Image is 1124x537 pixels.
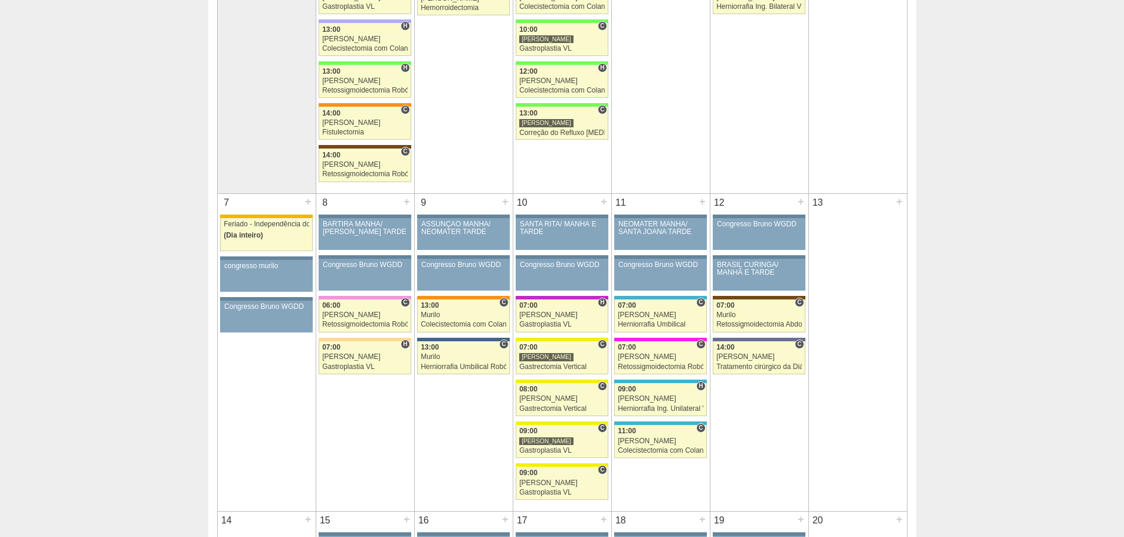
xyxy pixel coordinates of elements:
div: Congresso Bruno WGDD [618,261,703,269]
div: + [303,512,313,527]
div: 16 [415,512,433,529]
div: [PERSON_NAME] [618,311,703,319]
div: Key: Brasil [516,103,608,107]
span: 14:00 [322,109,340,117]
span: 07:00 [716,301,735,309]
a: Congresso Bruno WGDD [319,259,411,291]
a: congresso murilo [220,260,312,292]
div: Key: São Luiz - Jabaquara [417,338,509,341]
div: [PERSON_NAME] [519,437,574,446]
a: C 09:00 [PERSON_NAME] Gastroplastia VL [516,467,608,500]
div: [PERSON_NAME] [519,77,605,85]
span: 08:00 [519,385,538,393]
div: Herniorrafia Ing. Unilateral VL [618,405,703,413]
div: Feriado - Independência do [GEOGRAPHIC_DATA] [224,220,309,228]
span: Hospital [401,63,409,73]
div: Herniorrafia Umbilical Robótica [421,363,506,371]
div: Congresso Bruno WGDD [421,261,506,269]
div: Key: Maria Braido [516,296,608,299]
div: Key: Albert Einstein [319,296,411,299]
div: Key: Aviso [614,255,706,259]
div: 12 [710,194,729,212]
span: 09:00 [519,427,538,435]
a: Congresso Bruno WGDD [220,301,312,332]
a: BARTIRA MANHÃ/ [PERSON_NAME] TARDE [319,218,411,250]
span: 09:00 [618,385,636,393]
div: [PERSON_NAME] [322,353,408,361]
a: C 07:00 [PERSON_NAME] Herniorrafia Umbilical [614,299,706,332]
span: (Dia inteiro) [224,231,263,239]
div: Key: Christóvão da Gama [319,19,411,23]
div: Gastroplastia VL [519,321,605,328]
div: + [697,194,707,209]
div: Colecistectomia com Colangiografia VL [519,87,605,94]
div: ASSUNÇÃO MANHÃ/ NEOMATER TARDE [421,220,506,236]
div: 9 [415,194,433,212]
span: Consultório [598,340,607,349]
span: 14:00 [322,151,340,159]
div: [PERSON_NAME] [519,352,574,361]
div: Retossigmoidectomia Robótica [618,363,703,371]
div: Key: Vila Nova Star [713,338,805,341]
div: + [303,194,313,209]
div: [PERSON_NAME] [716,353,802,361]
div: [PERSON_NAME] [618,395,703,403]
div: + [500,194,510,209]
span: 13:00 [421,343,439,351]
div: 14 [218,512,236,529]
div: Key: Aviso [516,532,608,536]
div: Key: São Luiz - SCS [319,103,411,107]
span: Consultório [795,298,804,307]
div: Key: Brasil [319,61,411,65]
div: NEOMATER MANHÃ/ SANTA JOANA TARDE [618,220,703,236]
span: 07:00 [519,301,538,309]
span: 14:00 [716,343,735,351]
div: BARTIRA MANHÃ/ [PERSON_NAME] TARDE [323,220,407,236]
div: + [796,512,806,527]
span: Consultório [795,340,804,349]
div: 18 [612,512,630,529]
div: Key: Aviso [614,215,706,218]
div: Key: Santa Rita [516,463,608,467]
div: Key: Aviso [713,532,805,536]
a: Feriado - Independência do [GEOGRAPHIC_DATA] (Dia inteiro) [220,218,312,251]
div: [PERSON_NAME] [618,353,703,361]
span: Consultório [401,147,409,156]
a: C 13:00 Murilo Colecistectomia com Colangiografia VL [417,299,509,332]
div: Key: Brasil [516,19,608,23]
div: Gastroplastia VL [322,363,408,371]
span: 07:00 [519,343,538,351]
div: [PERSON_NAME] [519,395,605,403]
div: Congresso Bruno WGDD [323,261,407,269]
div: [PERSON_NAME] [322,77,408,85]
span: Consultório [598,423,607,433]
span: 12:00 [519,67,538,75]
a: Congresso Bruno WGDD [614,259,706,291]
div: Retossigmoidectomia Abdominal VL [716,321,802,328]
div: [PERSON_NAME] [322,161,408,169]
div: Gastroplastia VL [519,45,605,52]
div: 20 [809,512,827,529]
div: [PERSON_NAME] [618,437,703,445]
div: Gastroplastia VL [322,3,408,11]
a: C 07:00 [PERSON_NAME] Gastrectomia Vertical [516,341,608,374]
div: Gastrectomia Vertical [519,363,605,371]
a: C 09:00 [PERSON_NAME] Gastroplastia VL [516,425,608,458]
div: Key: Santa Joana [713,296,805,299]
div: Retossigmoidectomia Robótica [322,170,408,178]
span: Consultório [401,298,409,307]
div: + [599,512,609,527]
div: Retossigmoidectomia Robótica [322,87,408,94]
div: Key: Brasil [516,61,608,65]
span: Consultório [598,465,607,475]
div: Key: Aviso [614,532,706,536]
div: Key: Aviso [319,215,411,218]
div: Congresso Bruno WGDD [520,261,604,269]
a: ASSUNÇÃO MANHÃ/ NEOMATER TARDE [417,218,509,250]
div: + [697,512,707,527]
div: Herniorrafia Ing. Bilateral VL [716,3,802,11]
span: Consultório [696,423,705,433]
div: Key: Aviso [220,297,312,301]
span: 09:00 [519,469,538,477]
span: Consultório [499,340,508,349]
